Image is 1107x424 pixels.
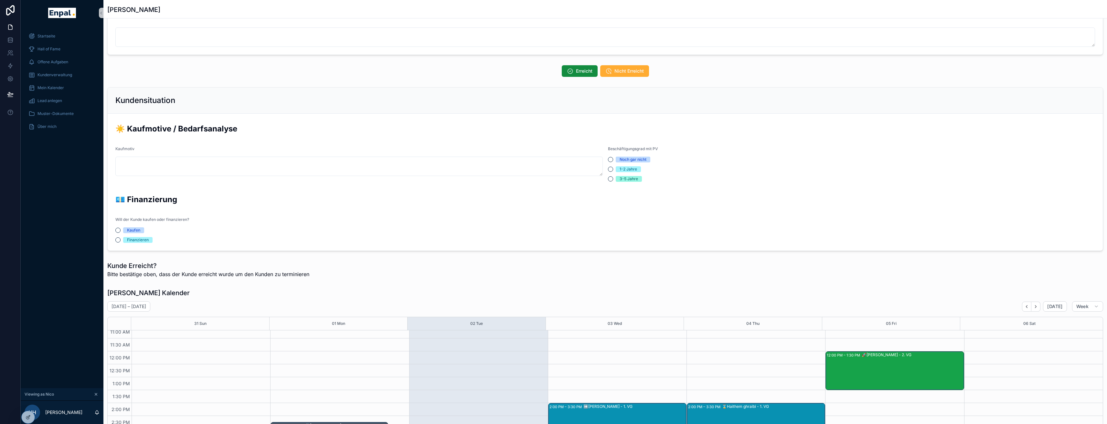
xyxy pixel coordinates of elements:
span: 12:00 PM [108,355,132,360]
button: 31 Sun [194,317,207,330]
a: Startseite [25,30,100,42]
h1: [PERSON_NAME] [107,5,160,14]
div: Finanzieren [127,237,149,243]
h2: 💶 Finanzierung [115,194,1095,205]
span: Bitte bestätige oben, dass der Kunde erreicht wurde um den Kunden zu terminieren [107,270,309,278]
span: Beschäftigungsgrad mit PV [608,146,658,151]
span: 11:30 AM [109,342,132,347]
div: ⌛Haithem ghraibi - 1. VG [722,404,825,409]
div: Kaufen [127,227,140,233]
div: 12:00 PM – 1:30 PM🚀[PERSON_NAME] - 2. VG [826,352,963,390]
a: Offene Aufgaben [25,56,100,68]
div: 1-2 Jahre [620,166,637,172]
span: Will der Kunde kaufen oder finanzieren? [115,217,189,222]
div: 🚀[PERSON_NAME] - 2. VG [862,352,963,357]
a: Muster-Dokumente [25,108,100,119]
span: Muster-Dokumente [37,111,74,116]
div: ➡️[PERSON_NAME] - 1. VG [583,404,686,409]
span: Hall of Fame [37,47,60,52]
a: Über mich [25,121,100,132]
h2: Kundensituation [115,95,175,106]
button: Back [1022,302,1031,312]
h1: Kunde Erreicht? [107,261,309,270]
div: 12:00 PM – 1:30 PM [827,352,862,358]
span: Kaufmotiv [115,146,134,151]
span: Lead anlegen [37,98,62,103]
span: 2:00 PM [110,407,132,412]
button: Erreicht [562,65,598,77]
button: 04 Thu [746,317,760,330]
h1: [PERSON_NAME] Kalender [107,288,190,297]
span: Über mich [37,124,57,129]
p: [PERSON_NAME] [45,409,82,416]
h2: ☀️ Kaufmotive / Bedarfsanalyse [115,123,1095,134]
span: 1:00 PM [111,381,132,386]
span: Startseite [37,34,55,39]
span: Erreicht [576,68,592,74]
button: Next [1031,302,1040,312]
button: 06 Sat [1023,317,1036,330]
span: 12:30 PM [108,368,132,373]
span: Viewing as Nico [25,392,54,397]
button: 03 Wed [608,317,622,330]
a: Mein Kalender [25,82,100,94]
span: [DATE] [1047,304,1062,309]
span: 11:00 AM [109,329,132,335]
div: Noch gar nicht [620,157,646,162]
span: Kundenverwaltung [37,72,72,78]
span: 1:30 PM [111,394,132,399]
span: Mein Kalender [37,85,64,90]
h2: [DATE] – [DATE] [112,303,146,310]
span: NH [28,408,36,416]
button: [DATE] [1043,301,1067,312]
img: App logo [48,8,76,18]
a: Hall of Fame [25,43,100,55]
span: Nicht Erreicht [614,68,644,74]
button: 01 Mon [332,317,345,330]
a: Lead anlegen [25,95,100,107]
div: 3-5 Jahre [620,176,638,182]
button: 02 Tue [470,317,483,330]
button: 05 Fri [886,317,897,330]
span: Week [1076,304,1089,309]
div: 2:00 PM – 3:30 PM [688,404,722,410]
div: scrollable content [21,26,103,141]
div: 2:00 PM – 3:30 PM [549,404,583,410]
span: Offene Aufgaben [37,59,68,65]
a: Kundenverwaltung [25,69,100,81]
button: Week [1072,301,1103,312]
button: Nicht Erreicht [600,65,649,77]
